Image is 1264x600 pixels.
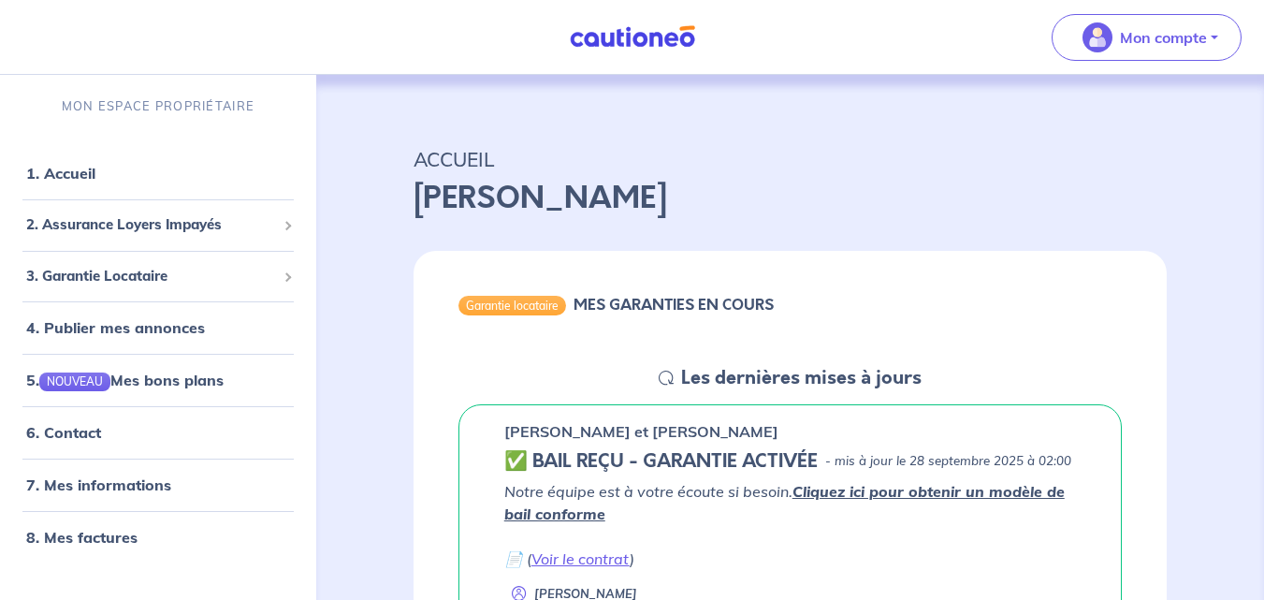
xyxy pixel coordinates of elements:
[62,97,254,115] p: MON ESPACE PROPRIÉTAIRE
[531,549,630,568] a: Voir le contrat
[504,482,1065,523] em: Notre équipe est à votre écoute si besoin.
[26,371,224,389] a: 5.NOUVEAUMes bons plans
[26,164,95,183] a: 1. Accueil
[7,207,309,243] div: 2. Assurance Loyers Impayés
[7,519,309,556] div: 8. Mes factures
[7,414,309,451] div: 6. Contact
[26,528,138,547] a: 8. Mes factures
[7,309,309,346] div: 4. Publier mes annonces
[26,266,276,287] span: 3. Garantie Locataire
[825,452,1071,471] p: - mis à jour le 28 septembre 2025 à 02:00
[562,25,703,49] img: Cautioneo
[504,482,1065,523] a: Cliquez ici pour obtenir un modèle de bail conforme
[26,423,101,442] a: 6. Contact
[26,214,276,236] span: 2. Assurance Loyers Impayés
[1120,26,1207,49] p: Mon compte
[504,420,778,443] p: [PERSON_NAME] et [PERSON_NAME]
[1052,14,1242,61] button: illu_account_valid_menu.svgMon compte
[26,476,171,494] a: 7. Mes informations
[574,296,774,314] h6: MES GARANTIES EN COURS
[504,549,634,568] em: 📄 ( )
[458,296,566,315] div: Garantie locataire
[681,367,922,389] h5: Les dernières mises à jours
[7,154,309,192] div: 1. Accueil
[1082,22,1112,52] img: illu_account_valid_menu.svg
[414,142,1167,176] p: ACCUEIL
[414,176,1167,221] p: [PERSON_NAME]
[7,466,309,504] div: 7. Mes informations
[26,318,205,337] a: 4. Publier mes annonces
[504,450,818,473] h5: ✅ BAIL REÇU - GARANTIE ACTIVÉE
[504,450,1076,473] div: state: CONTRACT-VALIDATED, Context: IN-LANDLORD,IS-GL-CAUTION-IN-LANDLORD
[7,258,309,295] div: 3. Garantie Locataire
[7,361,309,399] div: 5.NOUVEAUMes bons plans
